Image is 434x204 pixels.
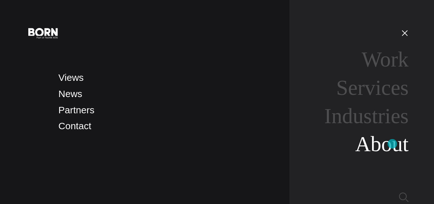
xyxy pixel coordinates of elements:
[362,47,409,71] a: Work
[397,26,412,39] button: Open
[58,72,84,83] a: Views
[355,132,409,156] a: About
[58,105,94,115] a: Partners
[58,88,82,99] a: News
[336,76,409,100] a: Services
[324,104,409,128] a: Industries
[399,193,409,202] img: Search
[58,121,91,131] a: Contact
